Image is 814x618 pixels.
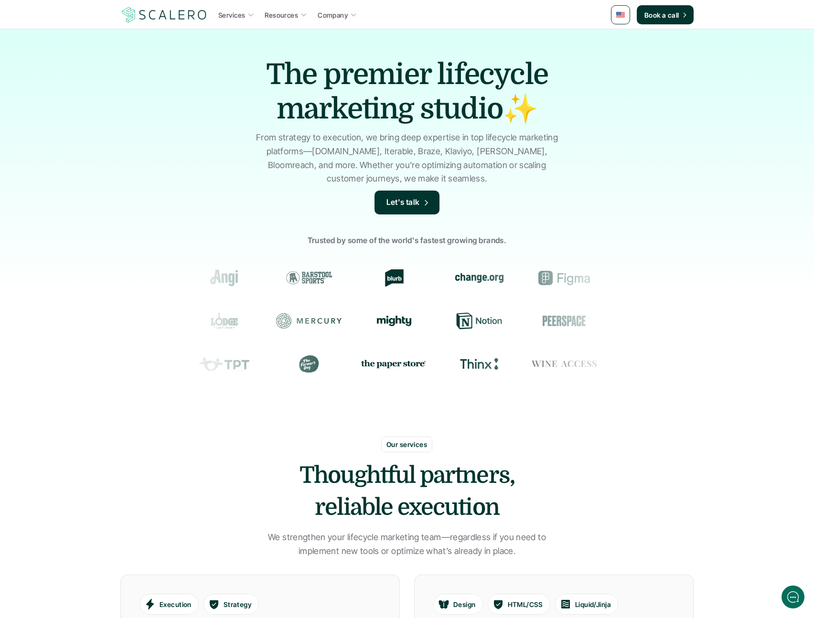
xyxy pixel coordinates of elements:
p: Strategy [224,599,252,609]
iframe: gist-messenger-bubble-iframe [782,586,804,608]
a: Scalero company logotype [120,6,208,23]
p: Our services [386,439,427,449]
span: New conversation [62,132,115,140]
h1: Hi! Welcome to [GEOGRAPHIC_DATA]. [14,46,177,62]
p: From strategy to execution, we bring deep expertise in top lifecycle marketing platforms—[DOMAIN_... [252,131,562,186]
h2: Thoughtful partners, reliable execution [264,459,550,523]
p: Let's talk [386,196,420,209]
img: Scalero company logotype [120,6,208,24]
p: We strengthen your lifecycle marketing team—regardless if you need to implement new tools or opti... [252,531,562,558]
h1: The premier lifecycle marketing studio✨ [240,57,574,126]
p: Design [453,599,476,609]
p: HTML/CSS [508,599,543,609]
p: Services [218,10,245,20]
p: Book a call [644,10,679,20]
p: Liquid/Jinja [575,599,611,609]
p: Resources [265,10,298,20]
p: Execution [160,599,192,609]
a: Let's talk [375,191,439,214]
h2: Let us know if we can help with lifecycle marketing. [14,64,177,109]
span: We run on Gist [80,334,121,340]
button: New conversation [15,127,176,146]
p: Company [318,10,348,20]
a: Book a call [637,5,694,24]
